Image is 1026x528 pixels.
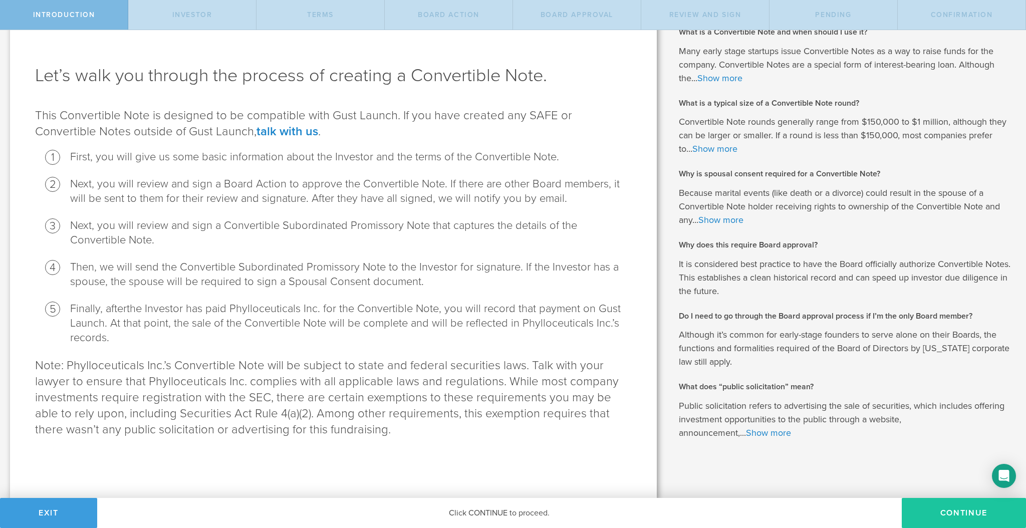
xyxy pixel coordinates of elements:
p: Public solicitation refers to advertising the sale of securities, which includes offering investm... [679,399,1011,440]
span: Terms [307,11,334,19]
span: Investor [172,11,212,19]
span: Board Approval [541,11,613,19]
a: Show more [698,214,743,225]
li: Next, you will review and sign a Convertible Subordinated Promissory Note that captures the detai... [70,218,632,247]
span: Pending [815,11,851,19]
div: Click CONTINUE to proceed. [97,498,902,528]
h1: Let’s walk you through the process of creating a Convertible Note. [35,64,632,88]
span: Board Action [418,11,479,19]
li: Next, you will review and sign a Board Action to approve the Convertible Note. If there are other... [70,177,632,206]
span: Introduction [33,11,95,19]
span: Review and Sign [669,11,741,19]
a: Show more [692,143,737,154]
p: Many early stage startups issue Convertible Notes as a way to raise funds for the company. Conver... [679,45,1011,85]
span: Confirmation [931,11,993,19]
button: Continue [902,498,1026,528]
a: Show more [746,427,791,438]
h2: What does “public solicitation” mean? [679,381,1011,392]
div: Open Intercom Messenger [992,464,1016,488]
p: It is considered best practice to have the Board officially authorize Convertible Notes. This est... [679,257,1011,298]
a: Show more [697,73,742,84]
h2: What is a Convertible Note and when should I use it? [679,27,1011,38]
p: Because marital events (like death or a divorce) could result in the spouse of a Convertible Note... [679,186,1011,227]
h2: Why is spousal consent required for a Convertible Note? [679,168,1011,179]
li: Then, we will send the Convertible Subordinated Promissory Note to the Investor for signature. If... [70,260,632,289]
p: Note: Phylloceuticals Inc.’s Convertible Note will be subject to state and federal securities law... [35,358,632,438]
h2: Do I need to go through the Board approval process if I’m the only Board member? [679,311,1011,322]
span: Finally, after [70,302,127,315]
p: Convertible Note rounds generally range from $150,000 to $1 million, although they can be larger ... [679,115,1011,156]
h2: Why does this require Board approval? [679,239,1011,250]
h2: What is a typical size of a Convertible Note round? [679,98,1011,109]
p: This Convertible Note is designed to be compatible with Gust Launch. If you have created any SAFE... [35,108,632,140]
li: the Investor has paid Phylloceuticals Inc. for the Convertible Note, you will record that payment... [70,302,632,345]
li: First, you will give us some basic information about the Investor and the terms of the Convertibl... [70,150,632,164]
a: talk with us [256,124,318,139]
p: Although it’s common for early-stage founders to serve alone on their Boards, the functions and f... [679,328,1011,369]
